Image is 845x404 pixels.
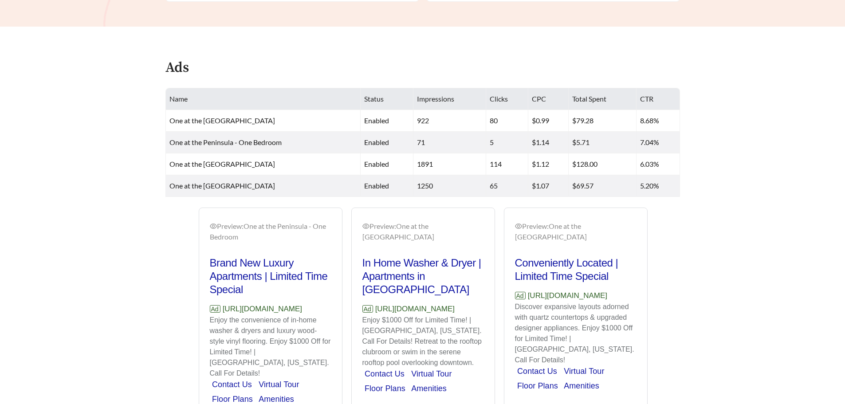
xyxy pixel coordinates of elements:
[637,175,680,197] td: 5.20%
[486,110,528,132] td: 80
[413,110,486,132] td: 922
[210,221,331,242] div: Preview: One at the Peninsula - One Bedroom
[362,221,484,242] div: Preview: One at the [GEOGRAPHIC_DATA]
[486,132,528,153] td: 5
[515,290,637,302] p: [URL][DOMAIN_NAME]
[259,380,299,389] a: Virtual Tour
[569,153,637,175] td: $128.00
[364,181,389,190] span: enabled
[365,384,405,393] a: Floor Plans
[564,367,604,376] a: Virtual Tour
[212,395,253,404] a: Floor Plans
[362,223,369,230] span: eye
[210,303,331,315] p: [URL][DOMAIN_NAME]
[362,303,484,315] p: [URL][DOMAIN_NAME]
[486,175,528,197] td: 65
[411,384,447,393] a: Amenities
[515,223,522,230] span: eye
[210,315,331,379] p: Enjoy the convenience of in-home washer & dryers and luxury wood-style vinyl flooring. Enjoy $100...
[569,132,637,153] td: $5.71
[364,116,389,125] span: enabled
[569,110,637,132] td: $79.28
[569,88,637,110] th: Total Spent
[413,88,486,110] th: Impressions
[515,302,637,365] p: Discover expansive layouts adorned with quartz countertops & upgraded designer appliances. Enjoy ...
[364,160,389,168] span: enabled
[532,94,546,103] span: CPC
[640,94,653,103] span: CTR
[169,138,282,146] span: One at the Peninsula - One Bedroom
[517,367,557,376] a: Contact Us
[569,175,637,197] td: $69.57
[528,132,569,153] td: $1.14
[210,256,331,296] h2: Brand New Luxury Apartments | Limited Time Special
[528,153,569,175] td: $1.12
[362,305,373,313] span: Ad
[364,138,389,146] span: enabled
[165,60,189,76] h4: Ads
[169,160,275,168] span: One at the [GEOGRAPHIC_DATA]
[361,88,413,110] th: Status
[637,110,680,132] td: 8.68%
[362,256,484,296] h2: In Home Washer & Dryer | Apartments in [GEOGRAPHIC_DATA]
[515,292,526,299] span: Ad
[413,132,486,153] td: 71
[515,221,637,242] div: Preview: One at the [GEOGRAPHIC_DATA]
[166,88,361,110] th: Name
[564,381,599,390] a: Amenities
[212,380,252,389] a: Contact Us
[486,153,528,175] td: 114
[528,110,569,132] td: $0.99
[169,116,275,125] span: One at the [GEOGRAPHIC_DATA]
[411,369,452,378] a: Virtual Tour
[169,181,275,190] span: One at the [GEOGRAPHIC_DATA]
[637,132,680,153] td: 7.04%
[210,223,217,230] span: eye
[637,153,680,175] td: 6.03%
[528,175,569,197] td: $1.07
[413,153,486,175] td: 1891
[210,305,220,313] span: Ad
[517,381,558,390] a: Floor Plans
[365,369,405,378] a: Contact Us
[259,395,294,404] a: Amenities
[486,88,528,110] th: Clicks
[362,315,484,368] p: Enjoy $1000 Off for Limited Time! | [GEOGRAPHIC_DATA], [US_STATE]. Call For Details! Retreat to t...
[413,175,486,197] td: 1250
[515,256,637,283] h2: Conveniently Located | Limited Time Special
